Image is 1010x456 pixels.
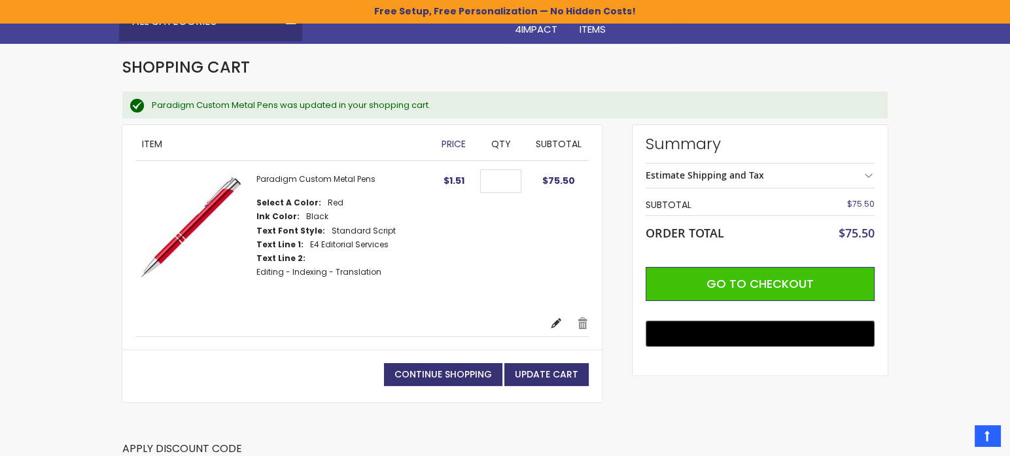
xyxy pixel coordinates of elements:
[975,425,1000,446] a: Top
[256,211,300,222] dt: Ink Color
[332,226,396,236] dd: Standard Script
[306,211,328,222] dd: Black
[504,363,589,386] button: Update Cart
[542,174,575,187] span: $75.50
[256,198,321,208] dt: Select A Color
[536,137,582,150] span: Subtotal
[142,137,162,150] span: Item
[839,225,875,241] span: $75.50
[444,174,464,187] span: $1.51
[394,368,492,381] span: Continue Shopping
[135,174,256,304] a: Paragon Plus-Red
[135,174,243,282] img: Paragon Plus-Red
[706,275,814,292] span: Go to Checkout
[504,2,569,44] a: 4Pens4impact
[646,321,875,347] button: Buy with GPay
[646,169,764,181] strong: Estimate Shipping and Tax
[646,195,806,215] th: Subtotal
[646,133,875,154] strong: Summary
[256,226,325,236] dt: Text Font Style
[256,267,381,277] dd: Editing - Indexing - Translation
[569,2,678,44] a: 4PROMOTIONALITEMS
[152,99,875,111] div: Paradigm Custom Metal Pens was updated in your shopping cart.
[442,137,466,150] span: Price
[384,363,502,386] a: Continue Shopping
[646,223,724,241] strong: Order Total
[515,368,578,381] span: Update Cart
[847,198,875,209] span: $75.50
[646,267,875,301] button: Go to Checkout
[256,253,305,264] dt: Text Line 2
[256,239,304,250] dt: Text Line 1
[328,198,343,208] dd: Red
[310,239,389,250] dd: E4 Editorial Services
[491,137,511,150] span: Qty
[256,173,375,184] a: Paradigm Custom Metal Pens
[122,56,250,78] span: Shopping Cart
